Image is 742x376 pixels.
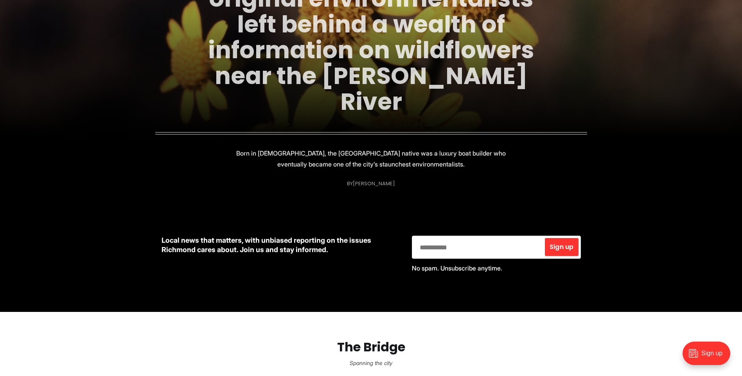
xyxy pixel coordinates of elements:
button: Sign up [545,238,578,256]
span: No spam. Unsubscribe anytime. [412,264,502,272]
p: Local news that matters, with unbiased reporting on the issues Richmond cares about. Join us and ... [162,236,399,254]
h2: The Bridge [13,340,729,355]
iframe: portal-trigger [676,338,742,376]
p: Spanning the city [13,358,729,369]
p: Born in [DEMOGRAPHIC_DATA], the [GEOGRAPHIC_DATA] native was a luxury boat builder who eventually... [232,148,510,170]
a: [PERSON_NAME] [353,180,395,187]
div: By [347,181,395,186]
span: Sign up [550,244,573,250]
